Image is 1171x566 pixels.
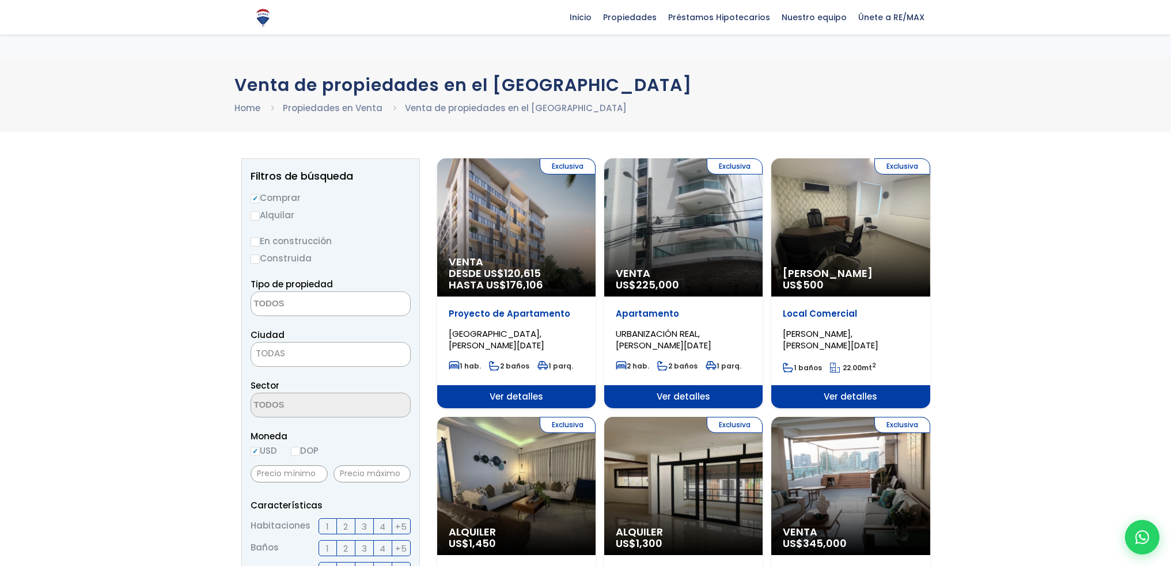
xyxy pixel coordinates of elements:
[343,541,348,556] span: 2
[830,363,876,373] span: mt
[540,417,596,433] span: Exclusiva
[256,347,285,359] span: TODAS
[604,385,763,408] span: Ver detalles
[326,519,329,534] span: 1
[506,278,543,292] span: 176,106
[334,465,411,483] input: Precio máximo
[616,361,649,371] span: 2 hab.
[616,268,751,279] span: Venta
[597,9,662,26] span: Propiedades
[251,170,411,182] h2: Filtros de búsqueda
[251,208,411,222] label: Alquilar
[251,447,260,456] input: USD
[251,329,285,341] span: Ciudad
[251,518,310,534] span: Habitaciones
[395,519,407,534] span: +5
[604,158,763,408] a: Exclusiva Venta US$225,000 Apartamento URBANIZACIÓN REAL, [PERSON_NAME][DATE] 2 hab. 2 baños 1 pa...
[234,102,260,114] a: Home
[469,536,496,550] span: 1,450
[707,158,763,174] span: Exclusiva
[291,443,319,458] label: DOP
[706,361,741,371] span: 1 parq.
[449,308,584,320] p: Proyecto de Apartamento
[251,379,279,392] span: Sector
[234,75,937,95] h1: Venta de propiedades en el [GEOGRAPHIC_DATA]
[843,363,862,373] span: 22.00
[616,278,679,292] span: US$
[636,278,679,292] span: 225,000
[251,254,260,264] input: Construida
[251,429,411,443] span: Moneda
[251,278,333,290] span: Tipo de propiedad
[783,268,918,279] span: [PERSON_NAME]
[380,541,385,556] span: 4
[783,526,918,538] span: Venta
[380,519,385,534] span: 4
[449,256,584,268] span: Venta
[636,536,662,550] span: 1,300
[783,278,824,292] span: US$
[449,268,584,291] span: DESDE US$
[449,279,584,291] span: HASTA US$
[874,158,930,174] span: Exclusiva
[326,541,329,556] span: 1
[251,211,260,221] input: Alquilar
[707,417,763,433] span: Exclusiva
[251,443,277,458] label: USD
[616,526,751,538] span: Alquiler
[405,101,627,115] li: Venta de propiedades en el [GEOGRAPHIC_DATA]
[251,345,410,362] span: TODAS
[251,292,363,317] textarea: Search
[251,234,411,248] label: En construcción
[251,194,260,203] input: Comprar
[662,9,776,26] span: Préstamos Hipotecarios
[803,536,847,550] span: 345,000
[251,498,411,512] p: Características
[776,9,852,26] span: Nuestro equipo
[251,237,260,246] input: En construcción
[657,361,698,371] span: 2 baños
[616,328,711,351] span: URBANIZACIÓN REAL, [PERSON_NAME][DATE]
[771,158,930,408] a: Exclusiva [PERSON_NAME] US$500 Local Comercial [PERSON_NAME], [PERSON_NAME][DATE] 1 baños 22.00mt...
[283,102,382,114] a: Propiedades en Venta
[449,361,481,371] span: 1 hab.
[874,417,930,433] span: Exclusiva
[251,342,411,367] span: TODAS
[251,191,411,205] label: Comprar
[783,328,878,351] span: [PERSON_NAME], [PERSON_NAME][DATE]
[253,7,273,28] img: Logo de REMAX
[449,328,544,351] span: [GEOGRAPHIC_DATA], [PERSON_NAME][DATE]
[564,9,597,26] span: Inicio
[251,393,363,418] textarea: Search
[803,278,824,292] span: 500
[616,536,662,550] span: US$
[783,308,918,320] p: Local Comercial
[537,361,573,371] span: 1 parq.
[616,308,751,320] p: Apartamento
[251,251,411,265] label: Construida
[783,363,822,373] span: 1 baños
[362,541,367,556] span: 3
[449,536,496,550] span: US$
[251,465,328,483] input: Precio mínimo
[771,385,930,408] span: Ver detalles
[489,361,529,371] span: 2 baños
[449,526,584,538] span: Alquiler
[395,541,407,556] span: +5
[251,540,279,556] span: Baños
[540,158,596,174] span: Exclusiva
[504,266,541,280] span: 120,615
[291,447,300,456] input: DOP
[437,385,596,408] span: Ver detalles
[783,536,847,550] span: US$
[852,9,930,26] span: Únete a RE/MAX
[437,158,596,408] a: Exclusiva Venta DESDE US$120,615 HASTA US$176,106 Proyecto de Apartamento [GEOGRAPHIC_DATA], [PER...
[343,519,348,534] span: 2
[362,519,367,534] span: 3
[872,361,876,370] sup: 2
